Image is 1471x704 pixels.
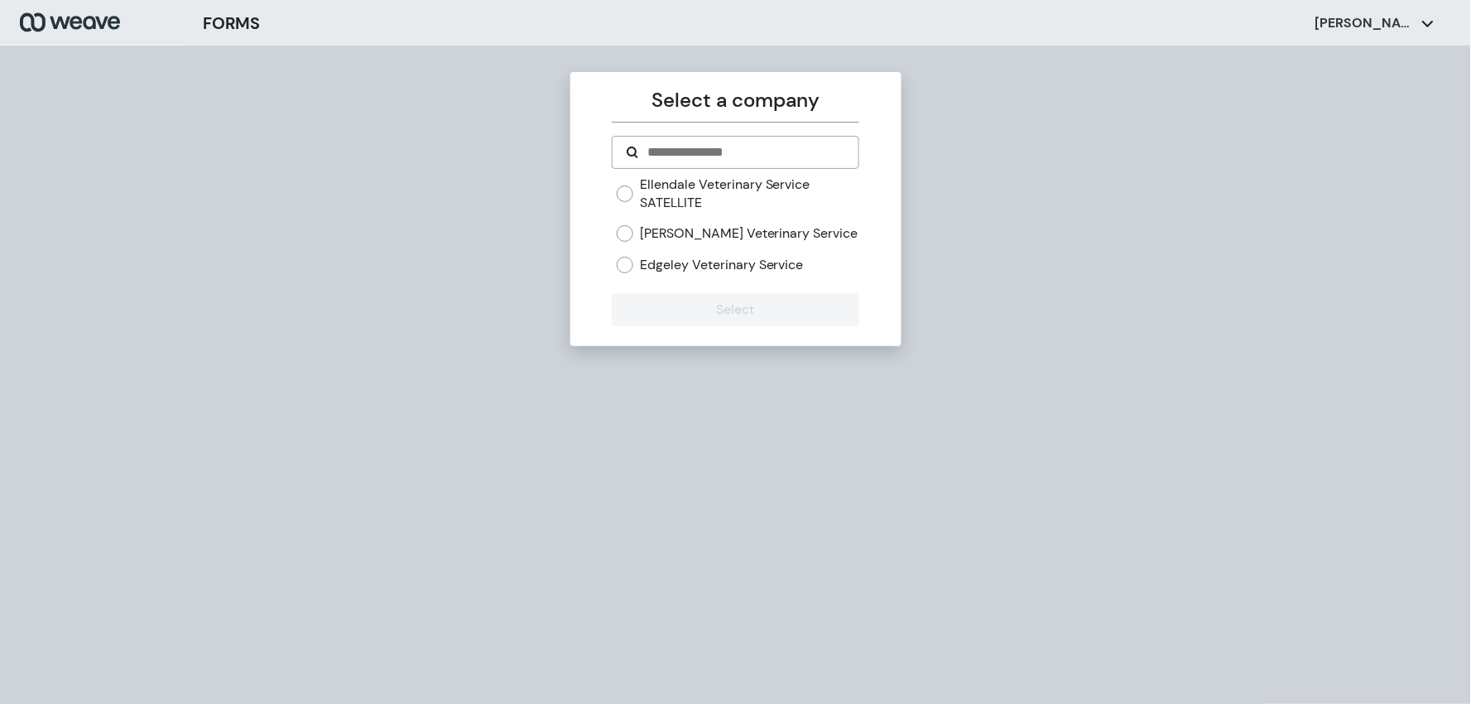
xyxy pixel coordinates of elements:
[640,224,858,243] label: [PERSON_NAME] Veterinary Service
[203,11,260,36] h3: FORMS
[612,85,859,115] p: Select a company
[646,142,845,162] input: Search
[640,256,804,274] label: Edgeley Veterinary Service
[1315,14,1415,32] p: [PERSON_NAME]
[612,293,859,326] button: Select
[640,176,859,211] label: Ellendale Veterinary Service SATELLITE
